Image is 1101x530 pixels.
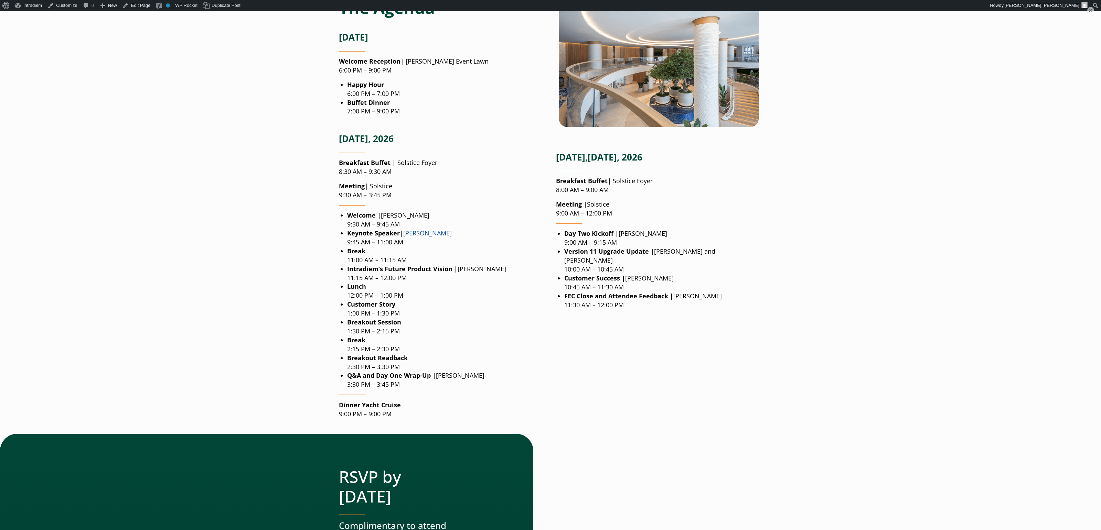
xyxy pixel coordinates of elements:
[1087,7,1094,14] button: ×
[564,292,762,310] li: [PERSON_NAME] 11:30 AM – 12:00 PM
[564,274,620,282] strong: Customer Success
[339,158,545,176] p: Solstice Foyer 8:30 AM – 9:30 AM
[339,57,545,75] p: | [PERSON_NAME] Event Lawn 6:00 PM – 9:00 PM
[432,371,436,379] strong: |
[339,132,388,145] strong: [DATE], 202
[339,57,400,65] strong: Welcome Reception
[588,151,637,163] strong: [DATE], 202
[339,182,545,200] p: | Solstice 9:30 AM – 3:45 PM
[347,247,545,265] li: 11:00 AM – 11:15 AM
[564,292,673,300] strong: FEC Close and Attendee Feedback |
[347,354,408,362] strong: Breakout Readback
[347,211,381,219] strong: Welcome |
[347,98,390,107] strong: Buffet Dinner
[347,211,545,229] li: [PERSON_NAME] 9:30 AM – 9:45 AM
[347,265,458,273] strong: Intradiem’s Future Product Vision |
[347,98,545,116] li: 7:00 PM – 9:00 PM
[339,401,401,409] strong: Dinner Yacht Cruise
[564,229,762,247] li: [PERSON_NAME] 9:00 AM – 9:15 AM
[564,274,762,292] li: [PERSON_NAME] 10:45 AM – 11:30 AM
[347,371,431,379] strong: Q&A and Day One Wrap-Up
[588,151,642,163] strong: 6
[347,371,545,389] li: [PERSON_NAME] 3:30 PM – 3:45 PM
[347,247,365,255] strong: Break
[564,247,762,274] li: [PERSON_NAME] and [PERSON_NAME] 10:00 AM – 10:45 AM
[584,200,587,208] strong: |
[347,80,545,98] li: 6:00 PM – 7:00 PM
[556,200,762,218] p: Solstice 9:00 AM – 12:00 PM
[556,200,582,208] strong: Meeting
[347,229,400,237] strong: Keynote Speaker
[339,31,368,43] strong: [DATE]
[339,132,394,145] strong: 6
[608,177,613,185] strong: |
[564,247,654,255] strong: Version 11 Upgrade Update |
[347,318,401,326] strong: Breakout Session
[622,274,625,282] strong: |
[347,282,366,290] strong: Lunch
[556,151,642,163] strong: [DATE],
[556,177,613,185] strong: Breakfast Buffet
[347,318,545,336] li: 1:30 PM – 2:15 PM
[347,80,384,89] strong: Happy Hour
[339,467,506,506] h2: RSVP by [DATE]
[403,229,452,237] a: Link opens in a new window
[347,300,395,308] strong: Customer Story
[564,229,619,238] strong: Day Two Kickoff |
[347,229,545,247] li: | 9:45 AM – 11:00 AM
[339,401,545,419] p: 9:00 PM – 9:00 PM
[347,336,545,354] li: 2:15 PM – 2:30 PM
[347,354,545,372] li: 2:30 PM – 3:30 PM
[556,177,762,195] p: Solstice Foyer 8:00 AM – 9:00 AM
[339,182,365,190] strong: Meeting
[339,158,397,167] strong: Breakfast Buffet |
[347,336,365,344] strong: Break
[347,282,545,300] li: 12:00 PM – 1:00 PM
[347,300,545,318] li: 1:00 PM – 1:30 PM
[347,265,545,283] li: [PERSON_NAME] 11:15 AM – 12:00 PM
